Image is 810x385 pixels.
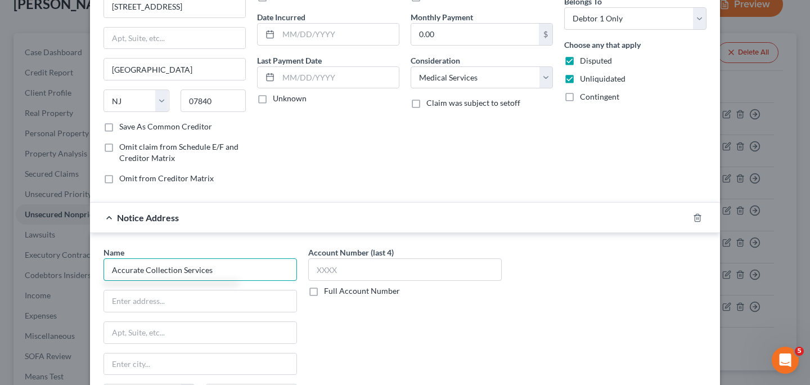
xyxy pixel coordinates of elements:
label: Unknown [273,93,307,104]
input: MM/DD/YYYY [278,24,399,45]
input: Enter city... [104,59,245,80]
label: Full Account Number [324,285,400,297]
label: Consideration [411,55,460,66]
input: Enter city... [104,353,296,375]
span: Omit from Creditor Matrix [119,173,214,183]
label: Monthly Payment [411,11,473,23]
input: XXXX [308,258,502,281]
label: Choose any that apply [564,39,641,51]
input: Enter address... [104,290,296,312]
iframe: Intercom live chat [772,347,799,374]
label: Last Payment Date [257,55,322,66]
label: Date Incurred [257,11,305,23]
span: 5 [795,347,804,356]
input: Apt, Suite, etc... [104,322,296,343]
span: Contingent [580,92,619,101]
span: Notice Address [117,212,179,223]
input: Search by name... [103,258,297,281]
input: 0.00 [411,24,539,45]
span: Claim was subject to setoff [426,98,520,108]
span: Name [103,248,124,257]
input: Apt, Suite, etc... [104,28,245,49]
input: MM/DD/YYYY [278,67,399,88]
div: $ [539,24,552,45]
input: Enter zip... [181,89,246,112]
label: Save As Common Creditor [119,121,212,132]
span: Disputed [580,56,612,65]
span: Omit claim from Schedule E/F and Creditor Matrix [119,142,238,163]
span: Unliquidated [580,74,625,83]
label: Account Number (last 4) [308,247,394,258]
